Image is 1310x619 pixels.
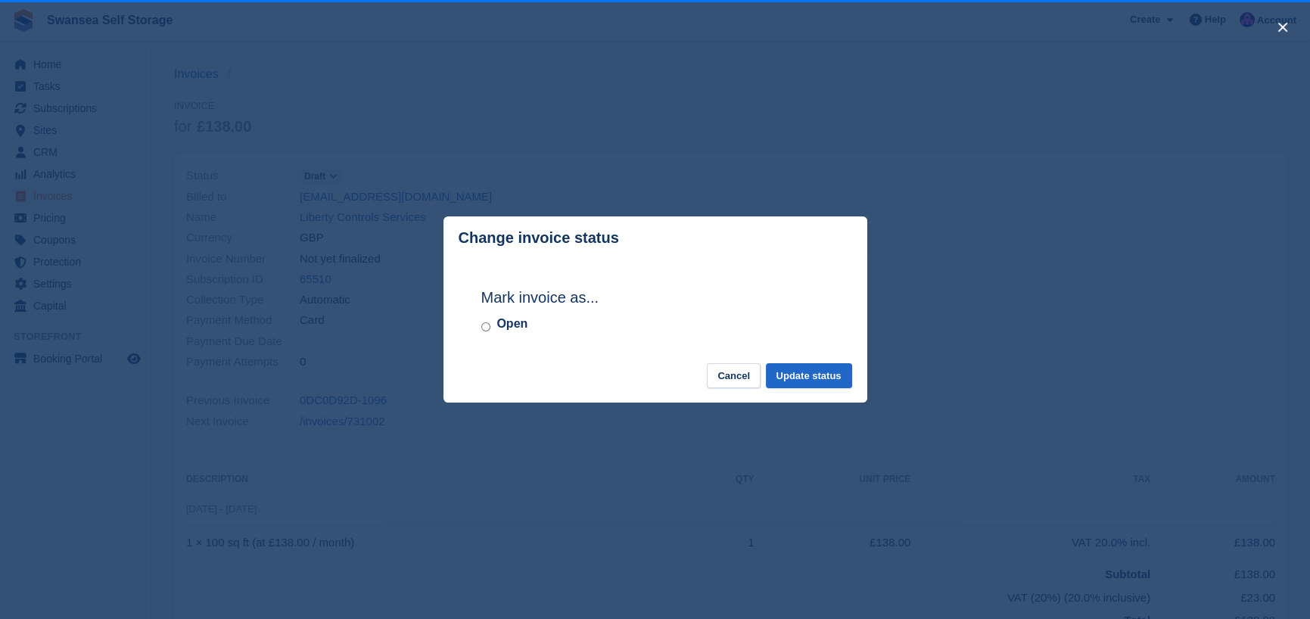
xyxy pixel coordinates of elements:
[496,315,527,333] label: Open
[766,363,852,388] button: Update status
[707,363,761,388] button: Cancel
[481,286,829,309] h2: Mark invoice as...
[459,229,619,247] p: Change invoice status
[1271,15,1295,39] button: close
